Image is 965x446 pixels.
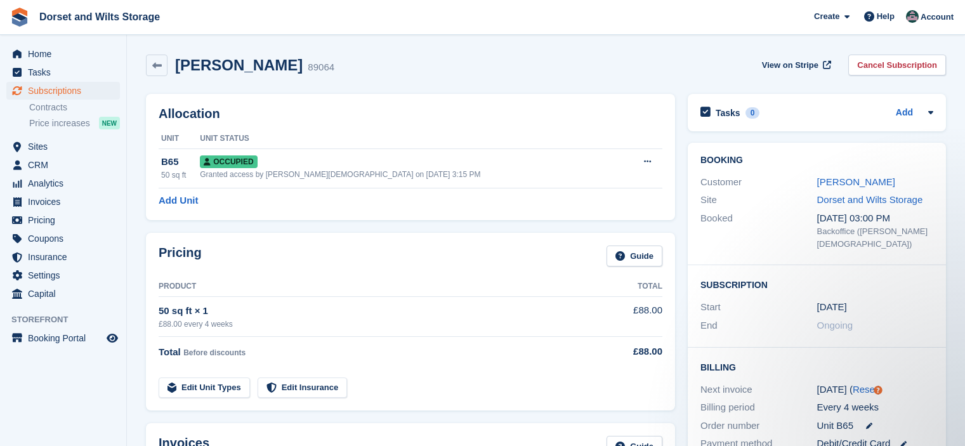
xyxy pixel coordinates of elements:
[814,10,839,23] span: Create
[159,377,250,398] a: Edit Unit Types
[6,174,120,192] a: menu
[700,360,933,373] h2: Billing
[29,102,120,114] a: Contracts
[6,82,120,100] a: menu
[700,155,933,166] h2: Booking
[700,318,817,333] div: End
[6,230,120,247] a: menu
[28,174,104,192] span: Analytics
[817,320,853,331] span: Ongoing
[28,285,104,303] span: Capital
[757,55,834,75] a: View on Stripe
[700,175,817,190] div: Customer
[6,211,120,229] a: menu
[716,107,740,119] h2: Tasks
[700,211,817,251] div: Booked
[28,230,104,247] span: Coupons
[607,246,662,266] a: Guide
[817,383,934,397] div: [DATE] ( )
[700,193,817,207] div: Site
[6,248,120,266] a: menu
[872,384,884,396] div: Tooltip anchor
[817,419,854,433] span: Unit B65
[308,60,334,75] div: 89064
[817,176,895,187] a: [PERSON_NAME]
[853,384,877,395] a: Reset
[200,129,622,149] th: Unit Status
[817,194,923,205] a: Dorset and Wilts Storage
[258,377,348,398] a: Edit Insurance
[99,117,120,129] div: NEW
[700,300,817,315] div: Start
[175,56,303,74] h2: [PERSON_NAME]
[159,346,181,357] span: Total
[28,193,104,211] span: Invoices
[745,107,760,119] div: 0
[6,45,120,63] a: menu
[161,155,200,169] div: B65
[877,10,895,23] span: Help
[6,285,120,303] a: menu
[28,211,104,229] span: Pricing
[595,296,662,336] td: £88.00
[28,266,104,284] span: Settings
[200,155,257,168] span: Occupied
[700,383,817,397] div: Next invoice
[921,11,954,23] span: Account
[28,82,104,100] span: Subscriptions
[6,329,120,347] a: menu
[29,116,120,130] a: Price increases NEW
[28,248,104,266] span: Insurance
[183,348,246,357] span: Before discounts
[762,59,818,72] span: View on Stripe
[848,55,946,75] a: Cancel Subscription
[6,138,120,155] a: menu
[700,278,933,291] h2: Subscription
[159,318,595,330] div: £88.00 every 4 weeks
[159,304,595,318] div: 50 sq ft × 1
[700,419,817,433] div: Order number
[595,344,662,359] div: £88.00
[159,246,202,266] h2: Pricing
[28,45,104,63] span: Home
[6,63,120,81] a: menu
[6,193,120,211] a: menu
[700,400,817,415] div: Billing period
[896,106,913,121] a: Add
[159,107,662,121] h2: Allocation
[10,8,29,27] img: stora-icon-8386f47178a22dfd0bd8f6a31ec36ba5ce8667c1dd55bd0f319d3a0aa187defe.svg
[817,300,847,315] time: 2025-06-12 00:00:00 UTC
[161,169,200,181] div: 50 sq ft
[29,117,90,129] span: Price increases
[28,138,104,155] span: Sites
[28,63,104,81] span: Tasks
[159,193,198,208] a: Add Unit
[28,329,104,347] span: Booking Portal
[817,400,934,415] div: Every 4 weeks
[159,129,200,149] th: Unit
[906,10,919,23] img: Steph Chick
[6,156,120,174] a: menu
[817,225,934,250] div: Backoffice ([PERSON_NAME][DEMOGRAPHIC_DATA])
[817,211,934,226] div: [DATE] 03:00 PM
[595,277,662,297] th: Total
[34,6,165,27] a: Dorset and Wilts Storage
[28,156,104,174] span: CRM
[11,313,126,326] span: Storefront
[200,169,622,180] div: Granted access by [PERSON_NAME][DEMOGRAPHIC_DATA] on [DATE] 3:15 PM
[105,331,120,346] a: Preview store
[159,277,595,297] th: Product
[6,266,120,284] a: menu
